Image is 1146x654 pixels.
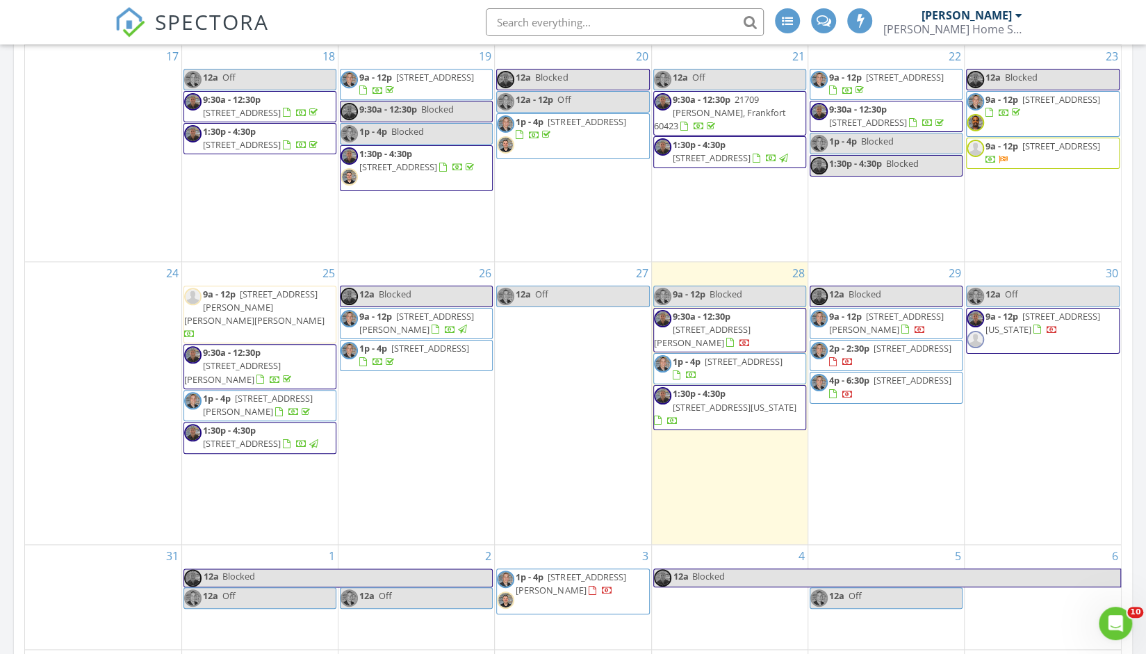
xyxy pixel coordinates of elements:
span: [STREET_ADDRESS][PERSON_NAME] [184,359,281,385]
a: Go to August 17, 2025 [163,45,181,67]
span: Off [849,589,862,602]
span: [STREET_ADDRESS] [874,374,951,386]
img: screenshot_20240729_124934_canva.jpg [184,346,202,363]
img: hubert_dziekan_headshot.png [497,136,514,154]
span: Blocked [535,71,568,83]
a: 1p - 4p [STREET_ADDRESS] [496,113,649,159]
span: 12a [829,589,844,602]
td: Go to August 19, 2025 [338,45,495,261]
span: [STREET_ADDRESS] [705,355,783,368]
a: 1p - 4p [STREET_ADDRESS][PERSON_NAME] [496,569,649,614]
a: 9a - 12p [STREET_ADDRESS] [985,93,1100,119]
span: 10 [1127,607,1143,618]
td: Go to September 1, 2025 [181,544,338,649]
a: 2p - 2:30p [STREET_ADDRESS] [810,340,963,371]
iframe: Intercom live chat [1099,607,1132,640]
a: Go to August 30, 2025 [1103,262,1121,284]
a: Go to August 21, 2025 [789,45,808,67]
td: Go to August 31, 2025 [25,544,181,649]
span: 12a [516,288,531,300]
td: Go to September 4, 2025 [651,544,808,649]
span: 12a [673,71,688,83]
img: untitled_design_7.png [497,288,514,305]
img: screenshot_20240729_124934_canva.jpg [184,125,202,142]
td: Go to August 24, 2025 [25,261,181,544]
td: Go to August 17, 2025 [25,45,181,261]
div: [PERSON_NAME] [922,8,1012,22]
span: [STREET_ADDRESS] [359,161,437,173]
img: screenshot_20240729_124934_canva.jpg [341,147,358,165]
span: 9a - 12p [985,310,1018,322]
img: screenshot_20240729_124934_canva.jpg [184,93,202,111]
a: 1p - 4p [STREET_ADDRESS][PERSON_NAME] [183,390,336,421]
a: 9a - 12p [STREET_ADDRESS] [966,91,1120,137]
a: 9a - 12p [STREET_ADDRESS] [810,69,963,100]
a: 9a - 12p [STREET_ADDRESS] [829,71,944,97]
span: 9a - 12p [359,310,392,322]
a: 9:30a - 12:30p [STREET_ADDRESS][PERSON_NAME] [653,308,806,353]
span: [STREET_ADDRESS] [673,152,751,164]
img: untitled_design_7.png [810,589,828,607]
img: screenshot_20240729_124934_canva.jpg [967,310,984,327]
td: Go to August 28, 2025 [651,261,808,544]
img: untitled_design_7.png [810,374,828,391]
td: Go to August 20, 2025 [495,45,651,261]
span: 9:30a - 12:30p [203,93,261,106]
a: 9a - 12p [STREET_ADDRESS][PERSON_NAME] [359,310,474,336]
span: 21709 [PERSON_NAME], Frankfort 60423 [654,93,786,132]
span: Blocked [886,157,919,170]
span: 4p - 6:30p [829,374,869,386]
a: 4p - 6:30p [STREET_ADDRESS] [810,372,963,403]
a: Go to September 6, 2025 [1109,545,1121,567]
a: Go to September 3, 2025 [639,545,651,567]
a: Go to August 19, 2025 [476,45,494,67]
a: Go to September 5, 2025 [952,545,964,567]
td: Go to September 2, 2025 [338,544,495,649]
td: Go to August 23, 2025 [965,45,1121,261]
a: Go to August 28, 2025 [789,262,808,284]
a: 1:30p - 4:30p [STREET_ADDRESS] [183,123,336,154]
td: Go to August 21, 2025 [651,45,808,261]
a: 1p - 4p [STREET_ADDRESS] [673,355,783,381]
a: Go to August 24, 2025 [163,262,181,284]
span: [STREET_ADDRESS] [396,71,474,83]
span: [STREET_ADDRESS] [874,342,951,354]
span: 12a [673,569,689,587]
span: Blocked [710,288,742,300]
img: screenshot_20240729_124934_canva.jpg [184,569,202,587]
span: SPECTORA [155,7,269,36]
span: 1:30p - 4:30p [359,147,412,160]
span: 12a [203,71,218,83]
span: [STREET_ADDRESS][PERSON_NAME] [829,310,944,336]
span: 1:30p - 4:30p [203,125,256,138]
img: screenshot_20240729_124934_canva.jpg [967,71,984,88]
a: 2p - 2:30p [STREET_ADDRESS] [829,342,951,368]
span: 1p - 4p [516,115,543,128]
td: Go to August 27, 2025 [495,261,651,544]
td: Go to August 18, 2025 [181,45,338,261]
td: Go to August 22, 2025 [808,45,964,261]
a: Go to September 1, 2025 [326,545,338,567]
span: 12a [829,288,844,300]
span: 9:30a - 12:30p [359,103,417,115]
span: 9a - 12p [673,288,705,300]
td: Go to September 6, 2025 [965,544,1121,649]
img: The Best Home Inspection Software - Spectora [115,7,145,38]
a: 1p - 4p [STREET_ADDRESS] [653,353,806,384]
a: 9a - 12p [STREET_ADDRESS] [359,71,474,97]
span: [STREET_ADDRESS][PERSON_NAME] [654,323,751,349]
span: Off [535,288,548,300]
span: 1:30p - 4:30p [673,138,726,151]
a: Go to August 31, 2025 [163,545,181,567]
img: screenshot_20240729_124934_canva.jpg [654,569,671,587]
span: 1:30p - 4:30p [673,387,726,400]
a: 1:30p - 4:30p [STREET_ADDRESS][US_STATE] [654,387,796,426]
span: 9a - 12p [829,71,862,83]
a: Go to August 29, 2025 [946,262,964,284]
span: [STREET_ADDRESS] [391,342,469,354]
img: untitled_design_7.png [810,342,828,359]
img: screenshot_20240729_124934_canva.jpg [654,138,671,156]
img: untitled_design_7.png [497,571,514,588]
a: Go to August 22, 2025 [946,45,964,67]
span: Blocked [1005,71,1038,83]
